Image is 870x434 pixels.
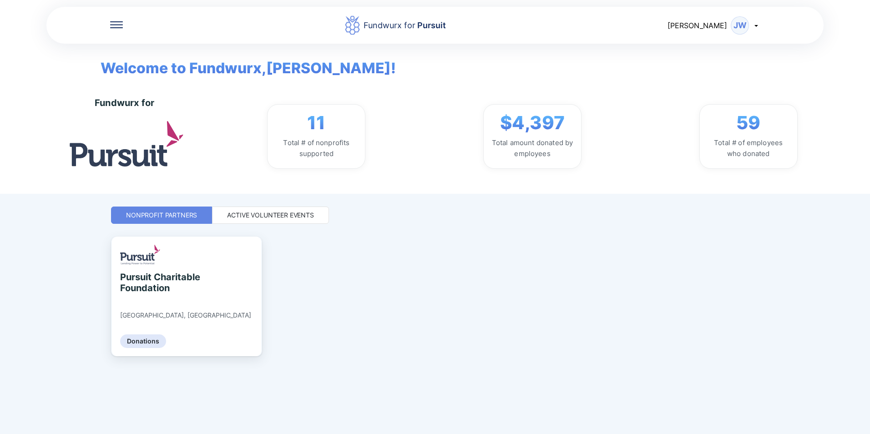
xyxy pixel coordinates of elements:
[307,112,325,134] span: 11
[95,97,154,108] div: Fundwurx for
[227,211,314,220] div: Active Volunteer Events
[415,20,446,30] span: Pursuit
[668,21,727,30] span: [PERSON_NAME]
[120,311,251,319] div: [GEOGRAPHIC_DATA], [GEOGRAPHIC_DATA]
[70,121,183,166] img: logo.jpg
[364,19,446,32] div: Fundwurx for
[275,137,358,159] div: Total # of nonprofits supported
[120,272,203,293] div: Pursuit Charitable Foundation
[731,16,749,35] div: JW
[120,334,166,348] div: Donations
[126,211,197,220] div: Nonprofit Partners
[500,112,565,134] span: $4,397
[736,112,760,134] span: 59
[491,137,574,159] div: Total amount donated by employees
[87,44,396,79] span: Welcome to Fundwurx, [PERSON_NAME] !
[707,137,790,159] div: Total # of employees who donated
